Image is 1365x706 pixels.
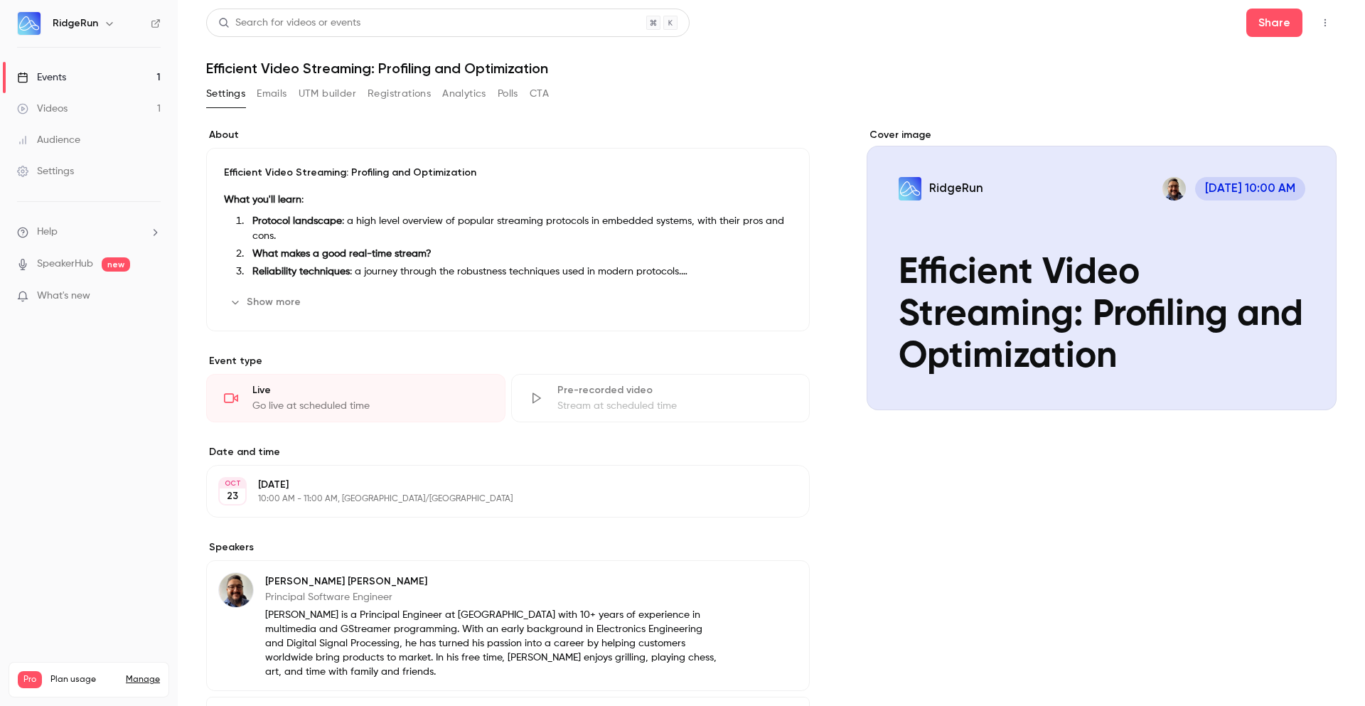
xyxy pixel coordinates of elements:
li: : a high level overview of popular streaming protocols in embedded systems, with their pros and c... [247,214,792,244]
div: Videos [17,102,68,116]
img: Michael Grüner [219,573,253,607]
div: Stream at scheduled time [557,399,793,413]
strong: Protocol landscape [252,216,342,226]
button: Polls [498,82,518,105]
li: : a journey through the robustness techniques used in modern protocols. [247,264,792,279]
span: Pro [18,671,42,688]
button: UTM builder [299,82,356,105]
label: Cover image [867,128,1337,142]
button: Share [1246,9,1302,37]
span: What's new [37,289,90,304]
button: Analytics [442,82,486,105]
label: Speakers [206,540,810,555]
img: RidgeRun [18,12,41,35]
h1: Efficient Video Streaming: Profiling and Optimization [206,60,1337,77]
div: Go live at scheduled time [252,399,488,413]
p: Principal Software Engineer [265,590,717,604]
strong: What makes a good real-time stream? [252,249,432,259]
strong: What you'll learn [224,195,301,205]
div: Events [17,70,66,85]
button: Show more [224,291,309,314]
a: Manage [126,674,160,685]
p: Efficient Video Streaming: Profiling and Optimization [224,166,792,180]
div: LiveGo live at scheduled time [206,374,505,422]
p: : [224,191,792,208]
div: Settings [17,164,74,178]
button: CTA [530,82,549,105]
div: Pre-recorded videoStream at scheduled time [511,374,810,422]
div: Audience [17,133,80,147]
p: [PERSON_NAME] is a Principal Engineer at [GEOGRAPHIC_DATA] with 10+ years of experience in multim... [265,608,717,679]
p: [PERSON_NAME] [PERSON_NAME] [265,574,717,589]
h6: RidgeRun [53,16,98,31]
span: new [102,257,130,272]
strong: Reliability techniques [252,267,350,277]
a: SpeakerHub [37,257,93,272]
li: help-dropdown-opener [17,225,161,240]
div: Pre-recorded video [557,383,793,397]
span: Plan usage [50,674,117,685]
div: Michael Grüner[PERSON_NAME] [PERSON_NAME]Principal Software Engineer[PERSON_NAME] is a Principal ... [206,560,810,691]
p: [DATE] [258,478,734,492]
span: Help [37,225,58,240]
div: Search for videos or events [218,16,360,31]
section: Cover image [867,128,1337,410]
button: Settings [206,82,245,105]
div: Live [252,383,488,397]
label: Date and time [206,445,810,459]
p: Event type [206,354,810,368]
button: Emails [257,82,287,105]
button: Registrations [368,82,431,105]
p: 10:00 AM - 11:00 AM, [GEOGRAPHIC_DATA]/[GEOGRAPHIC_DATA] [258,493,734,505]
label: About [206,128,810,142]
p: 23 [227,489,238,503]
div: OCT [220,478,245,488]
